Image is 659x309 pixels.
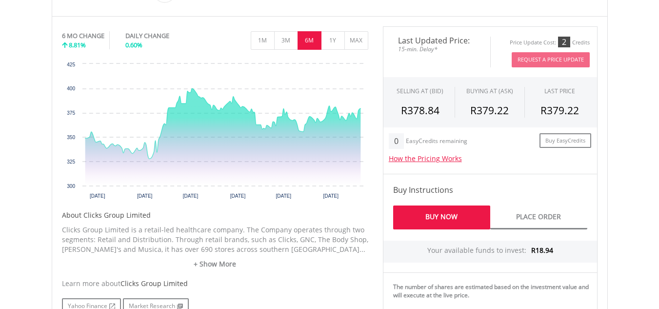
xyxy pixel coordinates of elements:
a: How the Pricing Works [389,154,462,163]
text: 300 [67,184,75,189]
text: 325 [67,159,75,165]
text: [DATE] [323,193,339,199]
div: Your available funds to invest: [383,241,597,263]
span: R379.22 [540,103,579,117]
text: 400 [67,86,75,91]
button: 6M [298,31,321,50]
span: 15-min. Delay* [391,44,483,54]
span: 0.60% [125,41,142,49]
text: [DATE] [137,193,152,199]
svg: Interactive chart [62,59,368,206]
button: 1M [251,31,275,50]
a: Place Order [490,206,587,229]
h4: Buy Instructions [393,184,587,196]
div: Learn more about [62,279,368,288]
div: Chart. Highcharts interactive chart. [62,59,368,206]
text: 375 [67,110,75,116]
div: The number of shares are estimated based on the investment value and will execute at the live price. [393,283,593,299]
p: Clicks Group Limited is a retail-led healthcare company. The Company operates through two segment... [62,225,368,254]
div: EasyCredits remaining [406,138,467,146]
text: [DATE] [276,193,291,199]
span: BUYING AT (ASK) [466,87,513,95]
h5: About Clicks Group Limited [62,210,368,220]
a: Buy Now [393,206,490,229]
div: LAST PRICE [544,87,575,95]
text: [DATE] [230,193,245,199]
text: 425 [67,62,75,67]
button: MAX [344,31,368,50]
button: Request A Price Update [512,52,590,67]
span: Clicks Group Limited [120,279,188,288]
span: R379.22 [470,103,509,117]
span: 8.81% [69,41,86,49]
span: R18.94 [531,246,553,255]
div: 2 [558,37,570,47]
span: R378.84 [401,103,439,117]
div: Price Update Cost: [510,39,556,46]
div: 6 MO CHANGE [62,31,104,41]
button: 1Y [321,31,345,50]
a: Buy EasyCredits [539,133,591,148]
div: 0 [389,133,404,149]
text: 350 [67,135,75,140]
span: Last Updated Price: [391,37,483,44]
text: [DATE] [182,193,198,199]
div: Credits [572,39,590,46]
text: [DATE] [89,193,105,199]
a: + Show More [62,259,368,269]
button: 3M [274,31,298,50]
div: SELLING AT (BID) [397,87,443,95]
div: DAILY CHANGE [125,31,202,41]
